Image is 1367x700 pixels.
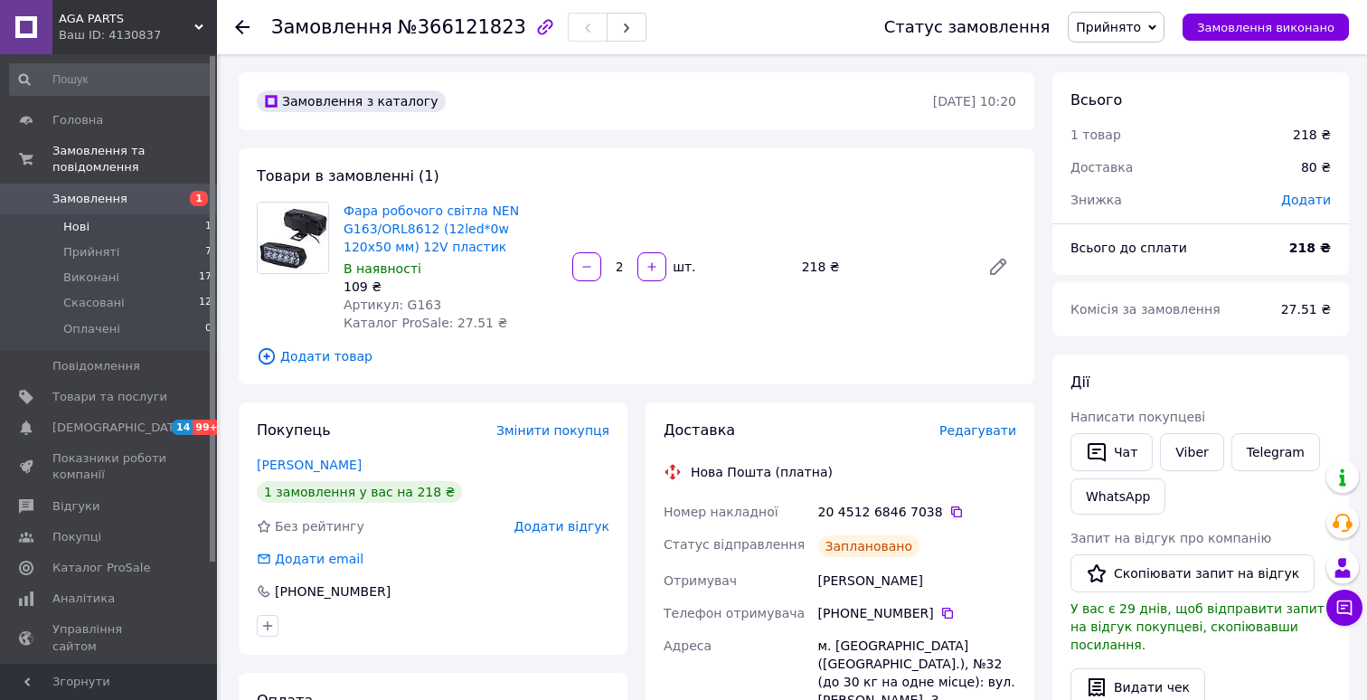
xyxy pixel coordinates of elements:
img: Фара робочого світла NEN G163/ORL8612 (12led*0w 120х50 мм) 12V пластик [258,203,328,273]
span: У вас є 29 днів, щоб відправити запит на відгук покупцеві, скопіювавши посилання. [1070,601,1325,652]
div: Заплановано [818,535,920,557]
div: Повернутися назад [235,18,250,36]
div: [PHONE_NUMBER] [273,582,392,601]
div: 1 замовлення у вас на 218 ₴ [257,481,462,503]
span: 1 [205,219,212,235]
span: Управління сайтом [52,621,167,654]
span: №366121823 [398,16,526,38]
div: 218 ₴ [1293,126,1331,144]
span: Товари та послуги [52,389,167,405]
a: Редагувати [980,249,1016,285]
div: Замовлення з каталогу [257,90,446,112]
span: Без рейтингу [275,519,364,534]
span: Написати покупцеві [1070,410,1205,424]
div: шт. [668,258,697,276]
button: Замовлення виконано [1183,14,1349,41]
span: AGA PARTS [59,11,194,27]
span: Всього до сплати [1070,241,1187,255]
span: Доставка [664,421,735,439]
span: Каталог ProSale [52,560,150,576]
span: Прийнято [1076,20,1141,34]
span: Нові [63,219,90,235]
span: Додати [1281,193,1331,207]
div: [PERSON_NAME] [815,564,1020,597]
span: Всього [1070,91,1122,109]
span: Товари в замовленні (1) [257,167,439,184]
span: Отримувач [664,573,737,588]
span: Замовлення виконано [1197,21,1334,34]
span: Знижка [1070,193,1122,207]
div: 109 ₴ [344,278,558,296]
span: Статус відправлення [664,537,805,552]
a: Telegram [1231,433,1320,471]
span: 27.51 ₴ [1281,302,1331,317]
span: Змінити покупця [496,423,609,438]
span: 12 [199,295,212,311]
div: 218 ₴ [795,254,973,279]
span: Номер накладної [664,505,778,519]
span: Замовлення та повідомлення [52,143,217,175]
a: Viber [1160,433,1223,471]
span: Додати відгук [514,519,609,534]
span: Виконані [63,270,119,286]
span: Аналітика [52,591,115,607]
span: Замовлення [271,16,392,38]
div: 80 ₴ [1290,147,1342,187]
b: 218 ₴ [1289,241,1331,255]
span: 0 [205,321,212,337]
span: В наявності [344,261,421,276]
div: Додати email [273,550,365,568]
span: Редагувати [939,423,1016,438]
span: 14 [172,420,193,435]
span: Запит на відгук про компанію [1070,531,1271,545]
span: Покупець [257,421,331,439]
button: Скопіювати запит на відгук [1070,554,1315,592]
span: Прийняті [63,244,119,260]
div: [PHONE_NUMBER] [818,604,1016,622]
div: 20 4512 6846 7038 [818,503,1016,521]
span: Покупці [52,529,101,545]
span: Головна [52,112,103,128]
span: [DEMOGRAPHIC_DATA] [52,420,186,436]
span: Адреса [664,639,712,653]
div: Додати email [255,550,365,568]
span: 17 [199,270,212,286]
span: Показники роботи компанії [52,450,167,483]
div: Статус замовлення [884,18,1051,36]
span: Скасовані [63,295,125,311]
span: Оплачені [63,321,120,337]
span: Дії [1070,374,1089,391]
span: Відгуки [52,498,99,515]
a: WhatsApp [1070,478,1165,515]
span: Замовлення [52,191,127,207]
span: Каталог ProSale: 27.51 ₴ [344,316,507,330]
span: Артикул: G163 [344,298,441,312]
span: Доставка [1070,160,1133,175]
span: 1 [190,191,208,206]
button: Чат [1070,433,1153,471]
div: Ваш ID: 4130837 [59,27,217,43]
span: 7 [205,244,212,260]
span: 1 товар [1070,128,1121,142]
a: [PERSON_NAME] [257,458,362,472]
span: Повідомлення [52,358,140,374]
span: Комісія за замовлення [1070,302,1221,317]
span: Додати товар [257,346,1016,366]
time: [DATE] 10:20 [933,94,1016,109]
button: Чат з покупцем [1326,590,1362,626]
span: 99+ [193,420,222,435]
span: Телефон отримувача [664,606,805,620]
input: Пошук [9,63,213,96]
div: Нова Пошта (платна) [686,463,837,481]
a: Фара робочого світла NEN G163/ORL8612 (12led*0w 120х50 мм) 12V пластик [344,203,519,254]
